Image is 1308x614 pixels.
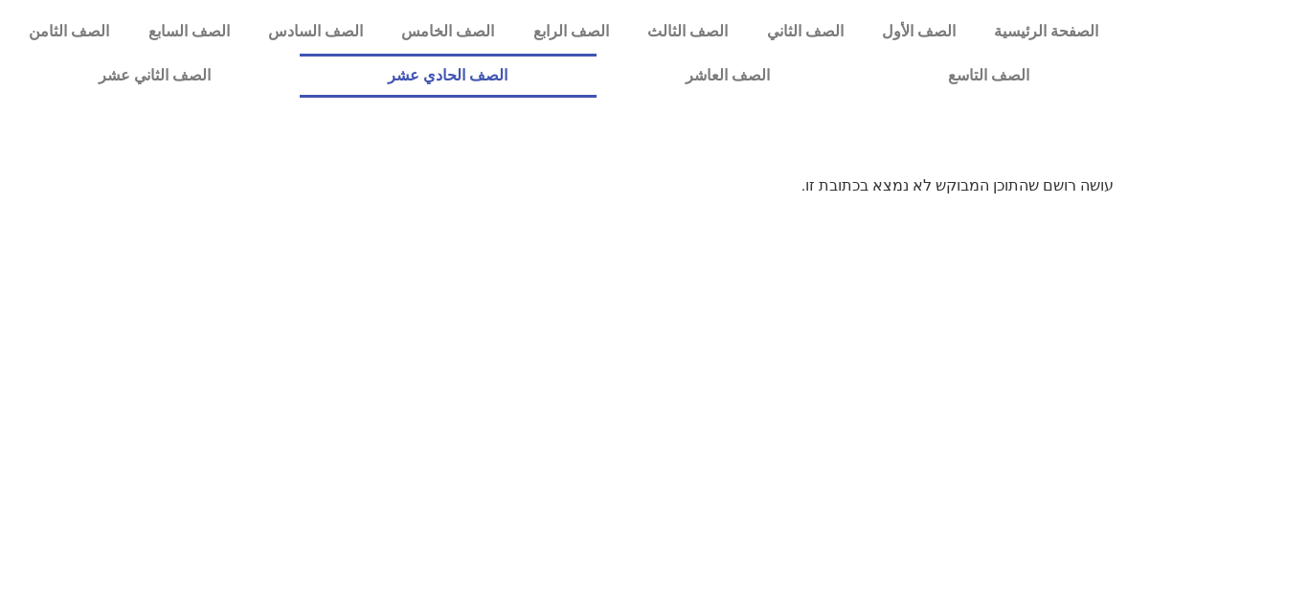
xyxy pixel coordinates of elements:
a: الصف الأول [863,10,975,54]
p: עושה רושם שהתוכן המבוקש לא נמצא בכתובת זו. [194,174,1114,197]
a: الصف الثاني [747,10,862,54]
a: الصف الثاني عشر [10,54,300,98]
a: الصف الثامن [10,10,128,54]
a: الصف السابع [128,10,248,54]
a: الصف التاسع [859,54,1118,98]
a: الصف الرابع [514,10,628,54]
a: الصف الحادي عشر [300,54,598,98]
a: الصف الخامس [382,10,513,54]
a: الصف العاشر [597,54,859,98]
a: الصف السادس [249,10,382,54]
a: الصف الثالث [628,10,747,54]
a: الصفحة الرئيسية [975,10,1117,54]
